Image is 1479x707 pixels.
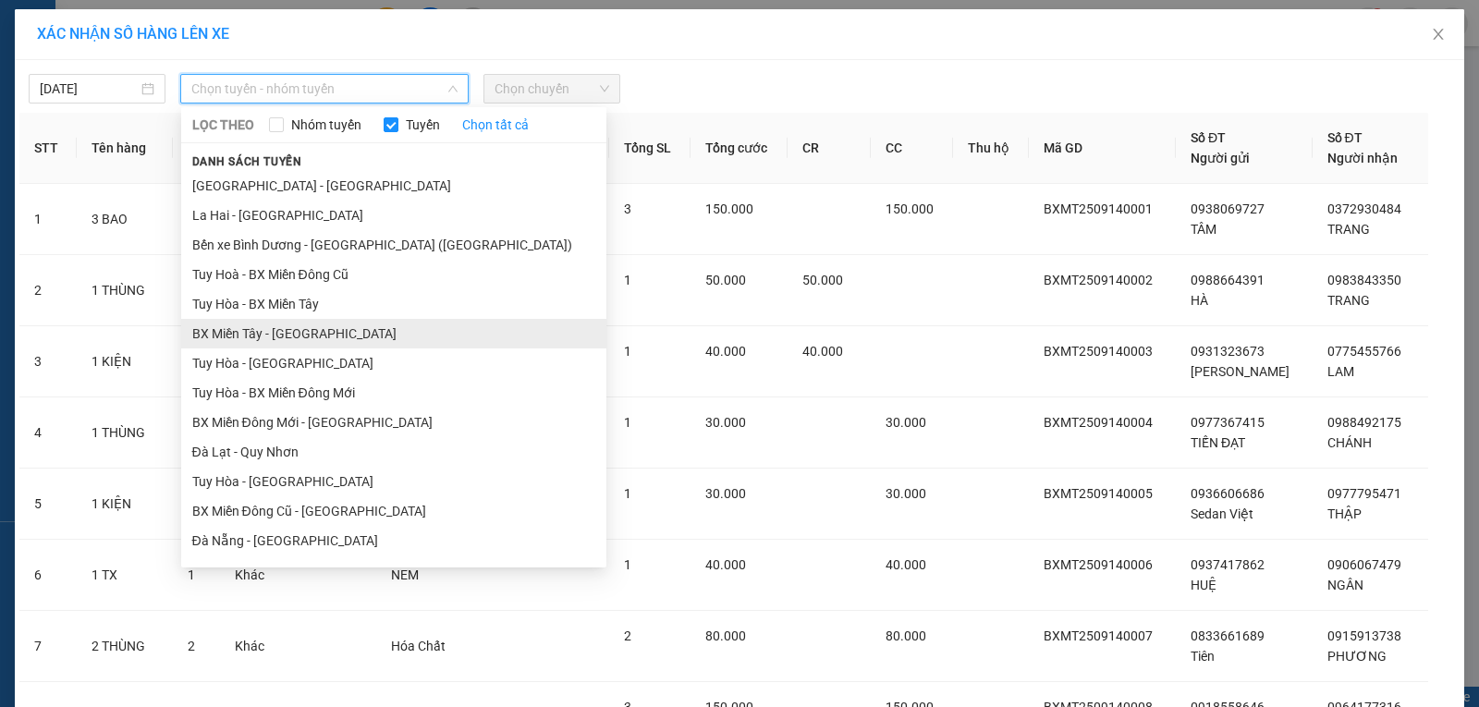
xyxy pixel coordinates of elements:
[181,230,606,260] li: Bến xe Bình Dương - [GEOGRAPHIC_DATA] ([GEOGRAPHIC_DATA])
[886,201,934,216] span: 150.000
[1327,628,1401,643] span: 0915913738
[1044,415,1153,430] span: BXMT2509140004
[1044,344,1153,359] span: BXMT2509140003
[19,326,77,397] td: 3
[181,408,606,437] li: BX Miền Đông Mới - [GEOGRAPHIC_DATA]
[447,83,458,94] span: down
[886,415,926,430] span: 30.000
[705,628,746,643] span: 80.000
[802,344,843,359] span: 40.000
[1191,628,1265,643] span: 0833661689
[181,153,313,170] span: Danh sách tuyến
[1191,130,1226,145] span: Số ĐT
[609,113,691,184] th: Tổng SL
[177,57,364,79] div: PHƯƠNG AN
[77,397,173,469] td: 1 THÙNG
[19,184,77,255] td: 1
[181,319,606,348] li: BX Miền Tây - [GEOGRAPHIC_DATA]
[1327,486,1401,501] span: 0977795471
[1191,151,1250,165] span: Người gửi
[788,113,870,184] th: CR
[1191,649,1215,664] span: Tiên
[1191,344,1265,359] span: 0931323673
[886,557,926,572] span: 40.000
[181,555,606,585] li: Tuy Hoà - Bến xe Bình Dương (Hàng)
[1029,113,1176,184] th: Mã GD
[181,201,606,230] li: La Hai - [GEOGRAPHIC_DATA]
[77,469,173,540] td: 1 KIỆN
[624,273,631,287] span: 1
[1191,486,1265,501] span: 0936606686
[1191,578,1216,592] span: HUỆ
[1327,364,1354,379] span: LAM
[1191,506,1253,521] span: Sedan Việt
[19,469,77,540] td: 5
[705,201,753,216] span: 150.000
[188,567,195,582] span: 1
[16,79,164,102] div: NHI
[188,639,195,653] span: 2
[886,486,926,501] span: 30.000
[220,540,283,611] td: Khác
[624,344,631,359] span: 1
[1412,9,1464,61] button: Close
[871,113,953,184] th: CC
[19,611,77,682] td: 7
[220,611,283,682] td: Khác
[624,628,631,643] span: 2
[77,611,173,682] td: 2 THÙNG
[705,273,746,287] span: 50.000
[1044,557,1153,572] span: BXMT2509140006
[398,115,447,135] span: Tuyến
[181,348,606,378] li: Tuy Hòa - [GEOGRAPHIC_DATA]
[691,113,788,184] th: Tổng cước
[624,557,631,572] span: 1
[191,75,458,103] span: Chọn tuyến - nhóm tuyến
[1431,27,1446,42] span: close
[181,260,606,289] li: Tuy Hoà - BX Miền Đông Cũ
[1327,435,1372,450] span: CHÁNH
[1044,273,1153,287] span: BXMT2509140002
[177,16,364,57] div: [GEOGRAPHIC_DATA]
[624,486,631,501] span: 1
[624,201,631,216] span: 3
[1327,293,1370,308] span: TRANG
[77,184,173,255] td: 3 BAO
[802,273,843,287] span: 50.000
[1327,415,1401,430] span: 0988492175
[192,115,254,135] span: LỌC THEO
[16,16,44,35] span: Gửi:
[1044,201,1153,216] span: BXMT2509140001
[1191,557,1265,572] span: 0937417862
[1191,273,1265,287] span: 0988664391
[177,79,364,105] div: 0378785932
[1191,364,1290,379] span: [PERSON_NAME]
[181,467,606,496] li: Tuy Hòa - [GEOGRAPHIC_DATA]
[886,628,926,643] span: 80.000
[462,115,529,135] a: Chọn tất cả
[705,557,746,572] span: 40.000
[391,639,446,653] span: Hóa Chất
[177,16,221,35] span: Nhận:
[1327,130,1363,145] span: Số ĐT
[40,79,138,99] input: 14/09/2025
[181,171,606,201] li: [GEOGRAPHIC_DATA] - [GEOGRAPHIC_DATA]
[1044,628,1153,643] span: BXMT2509140007
[19,397,77,469] td: 4
[705,415,746,430] span: 30.000
[77,255,173,326] td: 1 THÙNG
[391,567,419,582] span: NEM
[953,113,1029,184] th: Thu hộ
[173,113,220,184] th: SL
[284,115,369,135] span: Nhóm tuyến
[1327,557,1401,572] span: 0906067479
[1191,201,1265,216] span: 0938069727
[1191,293,1208,308] span: HÀ
[77,326,173,397] td: 1 KIỆN
[181,289,606,319] li: Tuy Hòa - BX Miền Tây
[77,540,173,611] td: 1 TX
[37,25,229,43] span: XÁC NHẬN SỐ HÀNG LÊN XE
[1327,273,1401,287] span: 0983843350
[16,16,164,79] div: [PERSON_NAME] (BXMT)
[181,526,606,555] li: Đà Nẵng - [GEOGRAPHIC_DATA]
